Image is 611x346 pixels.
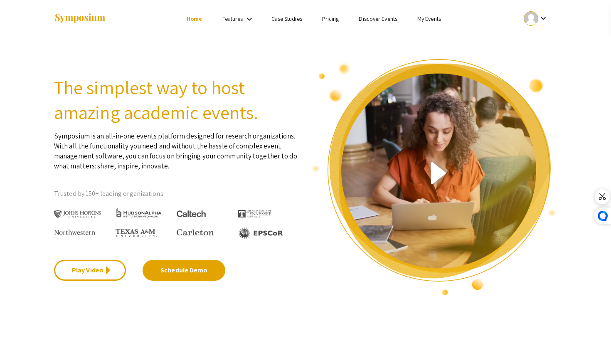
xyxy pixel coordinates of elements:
[177,210,206,217] img: Caltech
[359,15,397,22] a: Discover Events
[238,210,271,217] img: The University of Tennessee
[54,13,106,24] img: Symposium by ForagerOne
[54,75,299,125] h2: The simplest way to host amazing academic events.
[238,227,284,239] img: EPSCOR
[187,15,202,22] a: Home
[271,15,302,22] a: Case Studies
[54,188,299,200] p: Trusted by 150+ leading organizations
[54,210,101,218] img: Johns Hopkins University
[222,15,243,22] a: Features
[6,309,35,340] iframe: Chat
[54,125,299,171] p: Symposium is an all-in-one events platform designed for research organizations. With all the func...
[244,14,254,24] mat-icon: Expand Features list
[116,229,157,237] img: Texas A&M University
[322,15,339,22] a: Pricing
[116,208,163,217] img: HudsonAlpha
[538,13,548,23] mat-icon: Expand account dropdown
[54,230,96,235] img: Northwestern
[143,260,225,281] a: Schedule Demo
[177,229,214,236] img: Carleton
[515,9,557,28] button: Expand account dropdown
[312,58,557,296] img: video overview of Symposium
[417,15,441,22] a: My Events
[54,260,126,281] a: Play Video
